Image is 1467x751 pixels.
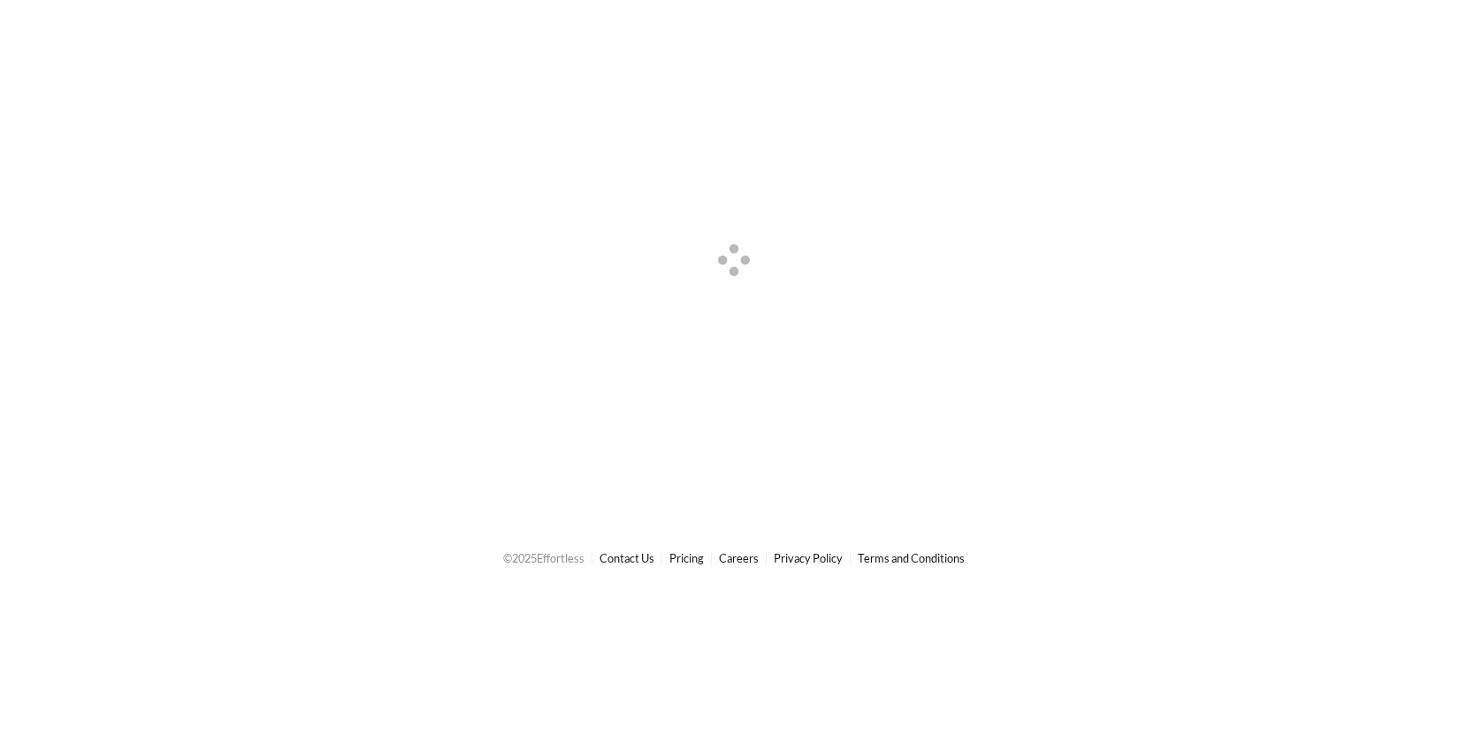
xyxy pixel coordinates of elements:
[719,551,759,565] a: Careers
[858,551,965,565] a: Terms and Conditions
[503,551,585,565] span: © 2025 Effortless
[774,551,843,565] a: Privacy Policy
[600,551,654,565] a: Contact Us
[669,551,704,565] a: Pricing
